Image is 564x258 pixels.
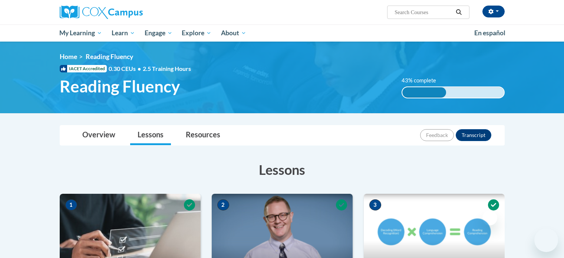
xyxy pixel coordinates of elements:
span: • [138,65,141,72]
span: Reading Fluency [60,76,180,96]
button: Feedback [420,129,454,141]
span: 1 [65,199,77,210]
button: Search [453,8,464,17]
span: Learn [112,29,135,37]
a: Learn [107,25,140,42]
a: En español [469,25,510,41]
input: Search Courses [394,8,453,17]
span: Engage [145,29,172,37]
a: Cox Campus [60,6,201,19]
button: Account Settings [482,6,505,17]
div: Main menu [49,25,516,42]
a: Home [60,53,77,61]
a: Lessons [130,125,171,145]
span: Reading Fluency [86,53,133,61]
a: About [216,25,251,42]
span: 3 [369,199,381,210]
label: 43% complete [402,76,444,85]
iframe: Button to launch messaging window [534,228,558,252]
span: En español [474,29,505,37]
h3: Lessons [60,160,505,179]
a: My Learning [55,25,107,42]
iframe: Close message [482,210,497,225]
img: Cox Campus [60,6,143,19]
a: Overview [75,125,123,145]
span: 2.5 Training Hours [143,65,191,72]
span: 2 [217,199,229,210]
span: My Learning [59,29,102,37]
a: Resources [178,125,228,145]
span: Explore [182,29,211,37]
div: 43% complete [402,87,446,98]
span: IACET Accredited [60,65,107,72]
span: About [221,29,246,37]
a: Explore [177,25,216,42]
button: Transcript [456,129,491,141]
a: Engage [140,25,177,42]
span: 0.30 CEUs [109,65,143,73]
